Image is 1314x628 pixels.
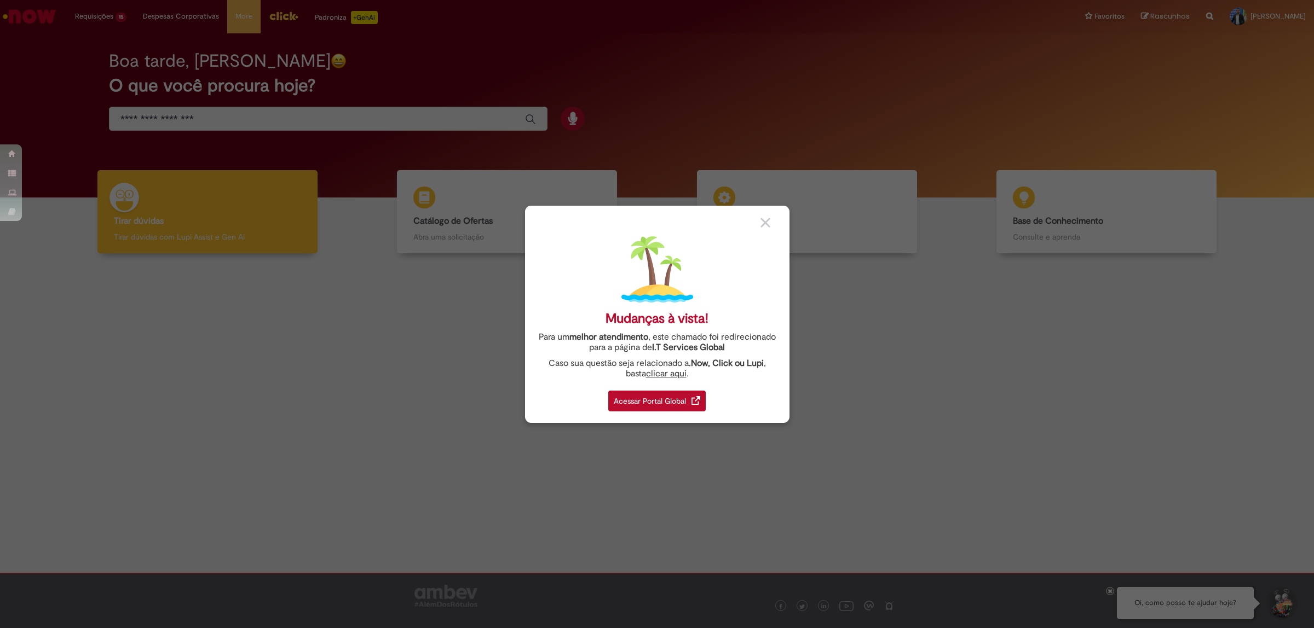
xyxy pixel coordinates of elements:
[652,336,725,353] a: I.T Services Global
[621,234,693,305] img: island.png
[569,332,648,342] strong: melhor atendimento
[691,396,700,405] img: redirect_link.png
[608,385,706,411] a: Acessar Portal Global
[606,311,708,327] div: Mudanças à vista!
[760,218,770,228] img: close_button_grey.png
[533,358,781,379] div: Caso sua questão seja relacionado a , basta .
[689,358,764,369] strong: .Now, Click ou Lupi
[646,362,687,379] a: clicar aqui
[608,391,706,411] div: Acessar Portal Global
[533,332,781,353] div: Para um , este chamado foi redirecionado para a página de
